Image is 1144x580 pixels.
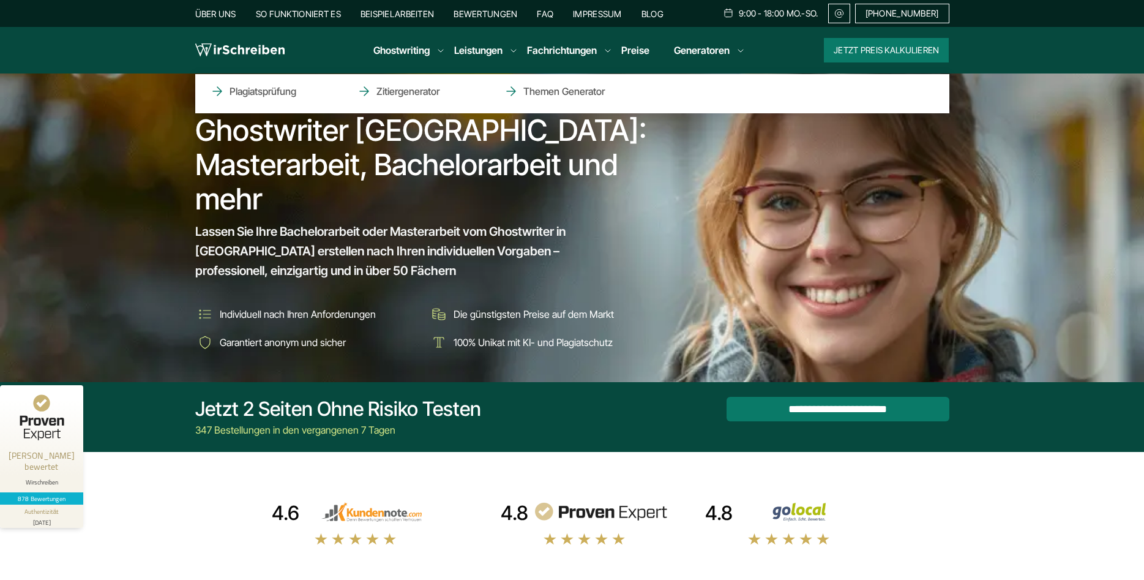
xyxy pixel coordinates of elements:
a: Leistungen [454,43,503,58]
div: 4.8 [501,501,528,525]
div: [DATE] [5,516,78,525]
a: Impressum [573,9,622,19]
img: stars [543,532,626,546]
li: 100% Unikat mit KI- und Plagiatschutz [429,333,654,352]
div: 4.6 [272,501,299,525]
img: stars [314,532,397,546]
span: Lassen Sie Ihre Bachelorarbeit oder Masterarbeit vom Ghostwriter in [GEOGRAPHIC_DATA] erstellen n... [195,222,632,281]
h1: Ghostwriter [GEOGRAPHIC_DATA]: Masterarbeit, Bachelorarbeit und mehr [195,113,656,216]
a: FAQ [537,9,553,19]
img: Garantiert anonym und sicher [195,333,215,352]
a: Zitiergenerator [357,84,479,99]
div: Wirschreiben [5,478,78,486]
span: [PHONE_NUMBER] [865,9,939,18]
li: Individuell nach Ihren Anforderungen [195,304,421,324]
div: Authentizität [24,507,59,516]
img: provenexpert reviews [533,502,668,522]
button: Jetzt Preis kalkulieren [824,38,949,62]
a: Bewertungen [454,9,517,19]
a: Fachrichtungen [527,43,597,58]
img: Die günstigsten Preise auf dem Markt [429,304,449,324]
img: stars [747,532,831,546]
img: kundennote [304,502,439,522]
a: Über uns [195,9,236,19]
a: Beispielarbeiten [361,9,434,19]
a: Generatoren [674,43,730,58]
a: Ghostwriting [373,43,430,58]
div: 4.8 [705,501,733,525]
a: Blog [641,9,664,19]
li: Garantiert anonym und sicher [195,333,421,352]
a: Plagiatsprüfung [210,84,332,99]
img: 100% Unikat mit KI- und Plagiatschutz [429,333,449,352]
a: Preise [621,44,649,56]
a: So funktioniert es [256,9,341,19]
img: Individuell nach Ihren Anforderungen [195,304,215,324]
div: 347 Bestellungen in den vergangenen 7 Tagen [195,423,481,437]
img: logo wirschreiben [195,41,285,59]
img: Schedule [723,8,734,18]
img: Email [834,9,845,18]
span: 9:00 - 18:00 Mo.-So. [739,9,818,18]
a: Themen Generator [504,84,626,99]
li: Die günstigsten Preise auf dem Markt [429,304,654,324]
div: Jetzt 2 Seiten ohne Risiko testen [195,397,481,421]
a: [PHONE_NUMBER] [855,4,949,23]
img: Wirschreiben Bewertungen [738,502,872,522]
